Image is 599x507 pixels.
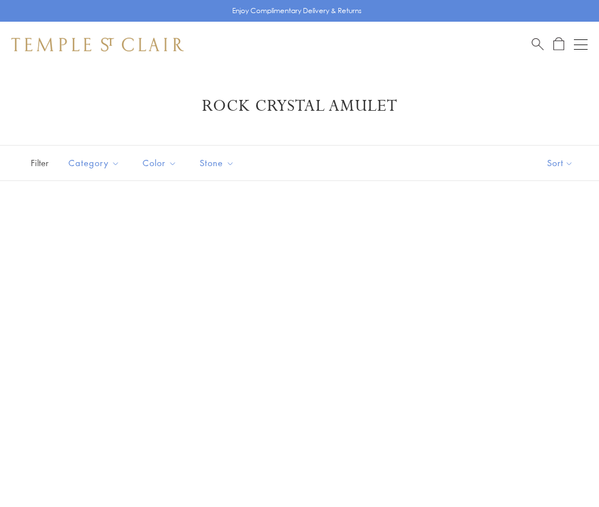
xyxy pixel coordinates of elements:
[194,156,243,170] span: Stone
[532,37,544,51] a: Search
[29,96,570,116] h1: Rock Crystal Amulet
[232,5,362,17] p: Enjoy Complimentary Delivery & Returns
[63,156,128,170] span: Category
[60,150,128,176] button: Category
[574,38,588,51] button: Open navigation
[137,156,185,170] span: Color
[191,150,243,176] button: Stone
[553,37,564,51] a: Open Shopping Bag
[521,146,599,180] button: Show sort by
[11,38,184,51] img: Temple St. Clair
[134,150,185,176] button: Color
